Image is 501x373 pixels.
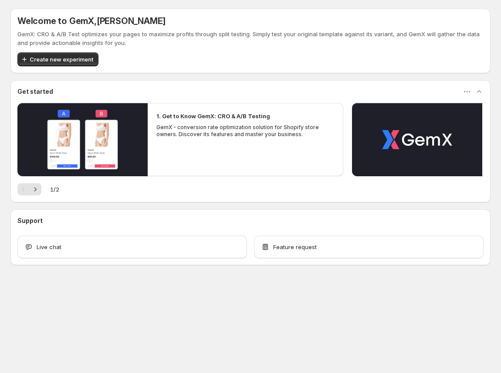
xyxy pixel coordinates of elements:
h3: Support [17,216,43,225]
button: Play video [17,103,148,176]
span: Feature request [273,243,317,251]
p: GemX: CRO & A/B Test optimizes your pages to maximize profits through split testing. Simply test ... [17,30,484,47]
button: Create new experiment [17,52,98,66]
span: 1 / 2 [50,185,59,194]
h2: 1. Get to Know GemX: CRO & A/B Testing [156,112,270,120]
button: Next [29,183,41,195]
span: , [PERSON_NAME] [94,16,166,26]
nav: Pagination [17,183,41,195]
span: Create new experiment [30,55,93,64]
button: Play video [352,103,482,176]
h5: Welcome to GemX [17,16,166,26]
span: Live chat [37,243,61,251]
h3: Get started [17,87,53,96]
p: GemX - conversion rate optimization solution for Shopify store owners. Discover its features and ... [156,124,335,138]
